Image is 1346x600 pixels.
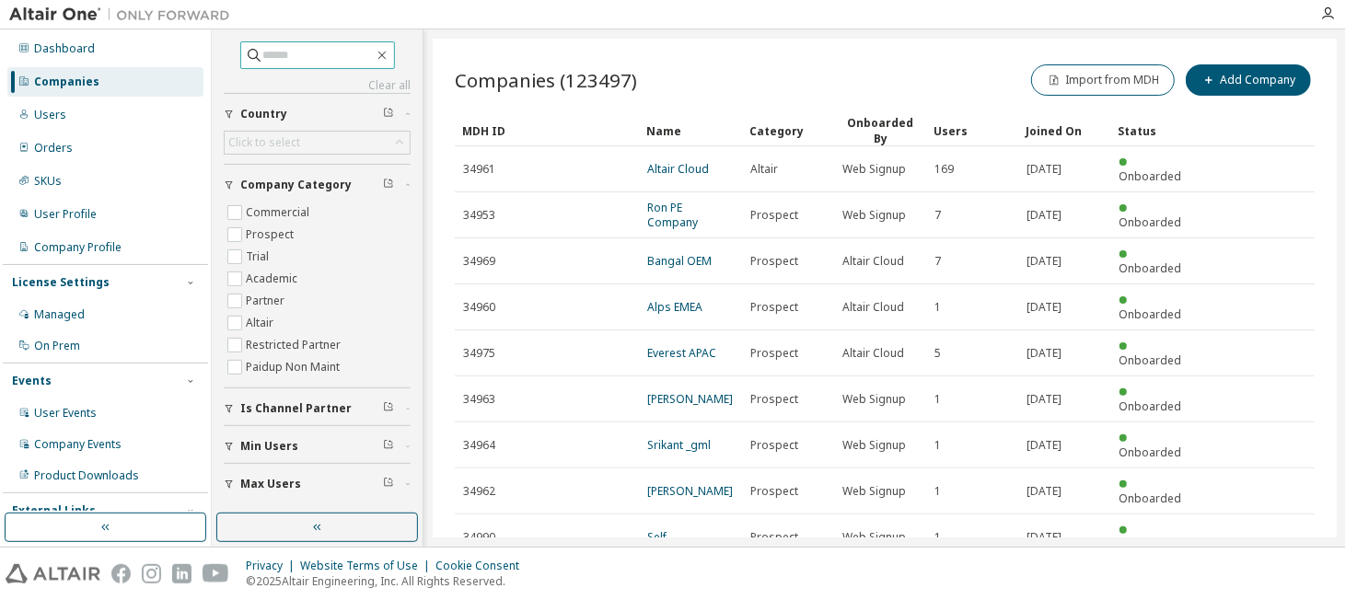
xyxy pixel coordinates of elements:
span: 7 [935,208,942,223]
button: Company Category [224,165,411,205]
p: © 2025 Altair Engineering, Inc. All Rights Reserved. [246,573,530,589]
div: Website Terms of Use [300,559,435,573]
span: 34964 [463,438,495,453]
span: 34953 [463,208,495,223]
div: Privacy [246,559,300,573]
a: Alps EMEA [647,299,702,315]
img: facebook.svg [111,564,131,583]
div: Onboarded By [842,115,920,146]
div: SKUs [34,174,62,189]
span: 1 [935,530,942,545]
a: [PERSON_NAME] [647,483,733,499]
span: Prospect [751,346,799,361]
div: License Settings [12,275,110,290]
span: Onboarded [1120,490,1182,506]
span: Altair Cloud [843,300,905,315]
div: MDH ID [462,116,632,145]
label: Altair [246,312,277,334]
span: Onboarded [1120,260,1182,276]
span: [DATE] [1027,346,1062,361]
img: Altair One [9,6,239,24]
a: Everest APAC [647,345,716,361]
span: [DATE] [1027,300,1062,315]
span: Prospect [751,392,799,407]
a: Altair Cloud [647,161,709,177]
div: Status [1119,116,1196,145]
div: Joined On [1027,116,1104,145]
span: 34960 [463,300,495,315]
button: Import from MDH [1031,64,1175,96]
span: Onboarded [1120,214,1182,230]
span: Onboarded [1120,398,1182,414]
div: User Events [34,406,97,421]
span: Web Signup [843,162,907,177]
span: Prospect [751,300,799,315]
span: Onboarded [1120,168,1182,184]
span: 34975 [463,346,495,361]
span: 1 [935,300,942,315]
div: User Profile [34,207,97,222]
span: Prospect [751,484,799,499]
span: Prospect [751,254,799,269]
label: Partner [246,290,288,312]
a: Clear all [224,78,411,93]
span: Country [240,107,287,121]
a: [PERSON_NAME] [647,391,733,407]
img: instagram.svg [142,564,161,583]
label: Paidup Non Maint [246,356,343,378]
span: Web Signup [843,530,907,545]
div: Click to select [225,132,410,154]
span: Web Signup [843,438,907,453]
span: [DATE] [1027,208,1062,223]
span: 1 [935,484,942,499]
span: Onboarded [1120,444,1182,460]
span: Prospect [751,208,799,223]
div: Events [12,374,52,388]
a: Self [647,529,667,545]
div: Company Profile [34,240,122,255]
div: Click to select [228,135,300,150]
span: 34969 [463,254,495,269]
span: Altair [751,162,779,177]
span: 34961 [463,162,495,177]
img: youtube.svg [203,564,229,583]
div: Cookie Consent [435,559,530,573]
span: [DATE] [1027,162,1062,177]
span: Altair Cloud [843,254,905,269]
span: 34962 [463,484,495,499]
a: Srikant _gml [647,437,711,453]
button: Country [224,94,411,134]
span: Altair Cloud [843,346,905,361]
div: Orders [34,141,73,156]
div: Users [934,116,1012,145]
div: External Links [12,503,96,518]
span: 5 [935,346,942,361]
label: Commercial [246,202,313,224]
a: Bangal OEM [647,253,712,269]
label: Academic [246,268,301,290]
div: Managed [34,307,85,322]
div: Company Events [34,437,122,452]
div: Companies [34,75,99,89]
button: Max Users [224,464,411,504]
span: Onboarded [1120,306,1182,322]
span: Company Category [240,178,352,192]
span: Clear filter [383,439,394,454]
span: [DATE] [1027,392,1062,407]
span: Is Channel Partner [240,401,352,416]
span: Web Signup [843,208,907,223]
label: Restricted Partner [246,334,344,356]
span: 34963 [463,392,495,407]
div: Users [34,108,66,122]
div: On Prem [34,339,80,353]
span: Max Users [240,477,301,491]
img: altair_logo.svg [6,564,100,583]
a: Ron PE Company [647,200,698,230]
span: Prospect [751,438,799,453]
span: [DATE] [1027,530,1062,545]
span: Min Users [240,439,298,454]
div: Name [646,116,736,145]
img: linkedin.svg [172,564,191,583]
span: Prospect [751,530,799,545]
span: Onboarded [1120,537,1182,552]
